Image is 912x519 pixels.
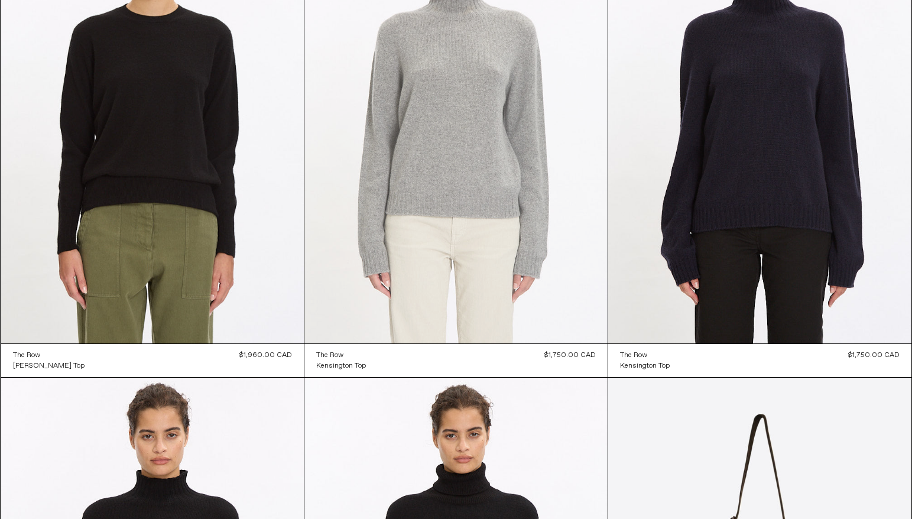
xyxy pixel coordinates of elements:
div: [PERSON_NAME] Top [13,361,85,371]
a: The Row [316,350,366,361]
div: Kensington Top [316,361,366,371]
a: Kensington Top [316,361,366,371]
div: $1,750.00 CAD [544,350,596,361]
div: The Row [13,351,40,361]
div: The Row [620,351,647,361]
div: The Row [316,351,343,361]
div: $1,750.00 CAD [848,350,900,361]
a: Kensington Top [620,361,670,371]
a: The Row [13,350,85,361]
a: The Row [620,350,670,361]
a: [PERSON_NAME] Top [13,361,85,371]
div: $1,960.00 CAD [239,350,292,361]
div: Kensington Top [620,361,670,371]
